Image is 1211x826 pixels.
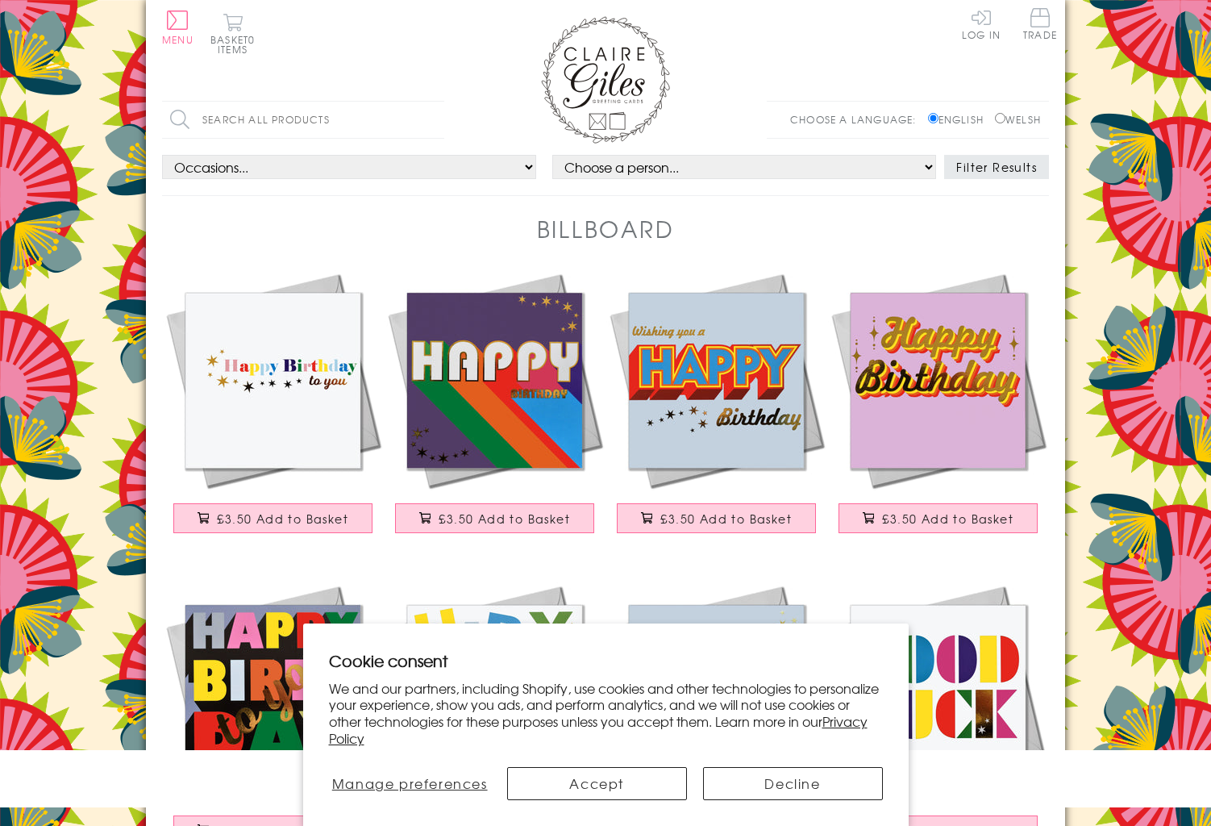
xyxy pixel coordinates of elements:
a: Birthday Card, Wishing you a Happy Birthday, Block letters, with gold foil £3.50 Add to Basket [605,269,827,549]
label: English [928,112,992,127]
a: Birthday Card, Happy Birthday, Pink background and stars, with gold foil £3.50 Add to Basket [827,269,1049,549]
img: Birthday Card, Happy Birthday to you, Block of letters, with gold foil [162,582,384,803]
span: Manage preferences [332,774,488,793]
button: £3.50 Add to Basket [617,503,817,533]
p: We and our partners, including Shopify, use cookies and other technologies to personalize your ex... [329,680,883,747]
img: Good Luck Card, Rainbow stencil letters, with gold foil [827,582,1049,803]
a: Privacy Policy [329,711,868,748]
a: Birthday Card, Happy Birthday, Rainbow colours, with gold foil £3.50 Add to Basket [384,269,605,549]
button: Menu [162,10,194,44]
a: Log In [962,8,1001,40]
button: Decline [703,767,883,800]
input: Search [428,102,444,138]
input: Search all products [162,102,444,138]
img: Birthday Card, Wishing you a Happy Birthday, Block letters, with gold foil [605,269,827,491]
button: £3.50 Add to Basket [839,503,1038,533]
h2: Cookie consent [329,649,883,672]
span: £3.50 Add to Basket [439,511,570,527]
a: Trade [1023,8,1057,43]
span: Menu [162,32,194,47]
img: Get Well Card, Rainbow block letters and stars, with gold foil [605,582,827,803]
img: Birthday Card, Happy Birthday, Pink background and stars, with gold foil [827,269,1049,491]
img: Birthday Card, Happy Birthday to You, Rainbow colours, with gold foil [162,269,384,491]
span: £3.50 Add to Basket [217,511,348,527]
span: Trade [1023,8,1057,40]
button: £3.50 Add to Basket [173,503,373,533]
span: £3.50 Add to Basket [660,511,792,527]
button: Basket0 items [210,13,255,54]
button: Manage preferences [329,767,491,800]
img: Birthday Card, Happy Birthday, Rainbow colours, with gold foil [384,269,605,491]
span: £3.50 Add to Basket [882,511,1013,527]
button: Filter Results [944,155,1049,179]
img: Claire Giles Greetings Cards [541,16,670,144]
button: £3.50 Add to Basket [395,503,595,533]
img: Birthday Card, Scattered letters with stars and gold foil [384,582,605,803]
a: Birthday Card, Happy Birthday to You, Rainbow colours, with gold foil £3.50 Add to Basket [162,269,384,549]
span: 0 items [218,32,255,56]
input: Welsh [995,113,1005,123]
button: Accept [507,767,687,800]
input: English [928,113,938,123]
h1: Billboard [537,212,675,245]
label: Welsh [995,112,1041,127]
p: Choose a language: [790,112,925,127]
